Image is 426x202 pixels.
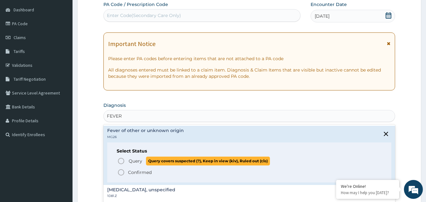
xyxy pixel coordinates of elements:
[14,7,34,13] span: Dashboard
[117,157,125,165] i: status option query
[103,1,168,8] label: PA Code / Prescription Code
[129,158,142,164] span: Query
[37,61,87,124] span: We're online!
[103,3,119,18] div: Minimize live chat window
[117,149,382,153] h6: Select Status
[108,67,391,79] p: All diagnoses entered must be linked to a claim item. Diagnosis & Claim Items that are visible bu...
[315,13,330,19] span: [DATE]
[12,32,26,47] img: d_794563401_company_1708531726252_794563401
[128,169,152,176] p: Confirmed
[14,35,26,40] span: Claims
[107,12,181,19] div: Enter Code(Secondary Care Only)
[3,135,120,157] textarea: Type your message and hit 'Enter'
[33,35,106,43] div: Chat with us now
[108,55,391,62] p: Please enter PA codes before entering items that are not attached to a PA code
[107,128,184,133] h4: Fever of other or unknown origin
[14,76,46,82] span: Tariff Negotiation
[107,194,175,198] p: 1D81.Z
[146,157,270,165] span: Query covers suspected (?), Keep in view (kiv), Ruled out (r/o)
[108,40,155,47] h1: Important Notice
[117,169,125,176] i: status option filled
[14,49,25,54] span: Tariffs
[341,190,394,195] p: How may I help you today?
[382,130,390,138] i: close select status
[107,188,175,192] h4: [MEDICAL_DATA], unspecified
[103,102,126,108] label: Diagnosis
[107,135,184,139] p: MG26
[341,183,394,189] div: We're Online!
[311,1,347,8] label: Encounter Date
